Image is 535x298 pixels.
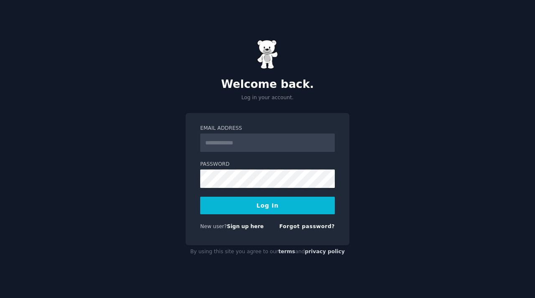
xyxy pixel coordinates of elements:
[186,78,349,91] h2: Welcome back.
[227,223,264,229] a: Sign up here
[186,245,349,259] div: By using this site you agree to our and
[200,161,335,168] label: Password
[278,249,295,254] a: terms
[257,40,278,69] img: Gummy Bear
[200,223,227,229] span: New user?
[200,125,335,132] label: Email Address
[200,197,335,214] button: Log In
[186,94,349,102] p: Log in your account.
[279,223,335,229] a: Forgot password?
[305,249,345,254] a: privacy policy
